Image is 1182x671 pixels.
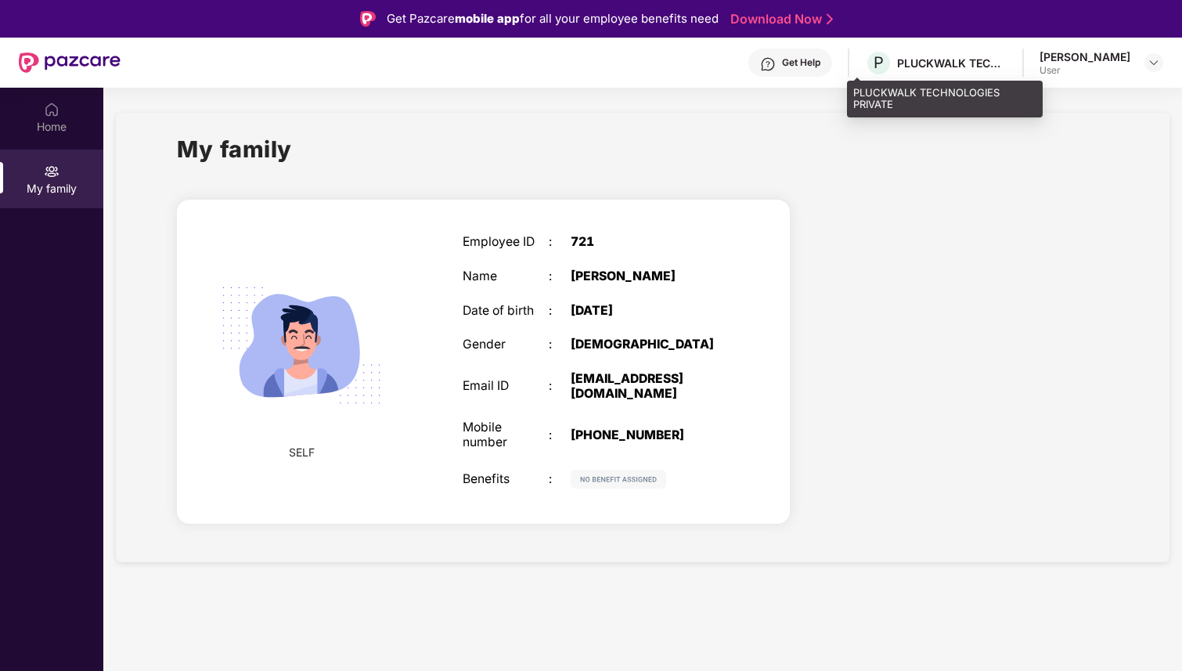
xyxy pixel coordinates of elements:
img: Stroke [827,11,833,27]
div: : [549,235,571,250]
div: : [549,337,571,352]
h1: My family [177,132,292,167]
div: PLUCKWALK TECHNOLOGIES PRIVATE [847,81,1043,117]
img: svg+xml;base64,PHN2ZyB3aWR0aD0iMjAiIGhlaWdodD0iMjAiIHZpZXdCb3g9IjAgMCAyMCAyMCIgZmlsbD0ibm9uZSIgeG... [44,164,59,179]
div: Get Help [782,56,820,69]
div: : [549,304,571,319]
div: [DATE] [571,304,722,319]
img: Logo [360,11,376,27]
div: Gender [463,337,549,352]
div: 721 [571,235,722,250]
div: PLUCKWALK TECHNOLOGIES PRIVATE [897,56,1007,70]
img: svg+xml;base64,PHN2ZyBpZD0iRHJvcGRvd24tMzJ4MzIiIHhtbG5zPSJodHRwOi8vd3d3LnczLm9yZy8yMDAwL3N2ZyIgd2... [1148,56,1160,69]
div: [DEMOGRAPHIC_DATA] [571,337,722,352]
img: svg+xml;base64,PHN2ZyB4bWxucz0iaHR0cDovL3d3dy53My5vcmcvMjAwMC9zdmciIHdpZHRoPSIxMjIiIGhlaWdodD0iMj... [571,470,666,489]
a: Download Now [730,11,828,27]
div: Name [463,269,549,284]
div: : [549,379,571,394]
div: : [549,428,571,443]
div: Get Pazcare for all your employee benefits need [387,9,719,28]
div: Employee ID [463,235,549,250]
div: Benefits [463,472,549,487]
div: Mobile number [463,420,549,449]
img: New Pazcare Logo [19,52,121,73]
img: svg+xml;base64,PHN2ZyB4bWxucz0iaHR0cDovL3d3dy53My5vcmcvMjAwMC9zdmciIHdpZHRoPSIyMjQiIGhlaWdodD0iMT... [203,247,400,444]
div: Email ID [463,379,549,394]
span: P [874,53,884,72]
img: svg+xml;base64,PHN2ZyBpZD0iSGVscC0zMngzMiIgeG1sbnM9Imh0dHA6Ly93d3cudzMub3JnLzIwMDAvc3ZnIiB3aWR0aD... [760,56,776,72]
div: [EMAIL_ADDRESS][DOMAIN_NAME] [571,372,722,401]
span: SELF [289,444,315,461]
div: User [1040,64,1130,77]
div: : [549,472,571,487]
img: svg+xml;base64,PHN2ZyBpZD0iSG9tZSIgeG1sbnM9Imh0dHA6Ly93d3cudzMub3JnLzIwMDAvc3ZnIiB3aWR0aD0iMjAiIG... [44,102,59,117]
div: [PERSON_NAME] [1040,49,1130,64]
strong: mobile app [455,11,520,26]
div: : [549,269,571,284]
div: [PERSON_NAME] [571,269,722,284]
div: [PHONE_NUMBER] [571,428,722,443]
div: Date of birth [463,304,549,319]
